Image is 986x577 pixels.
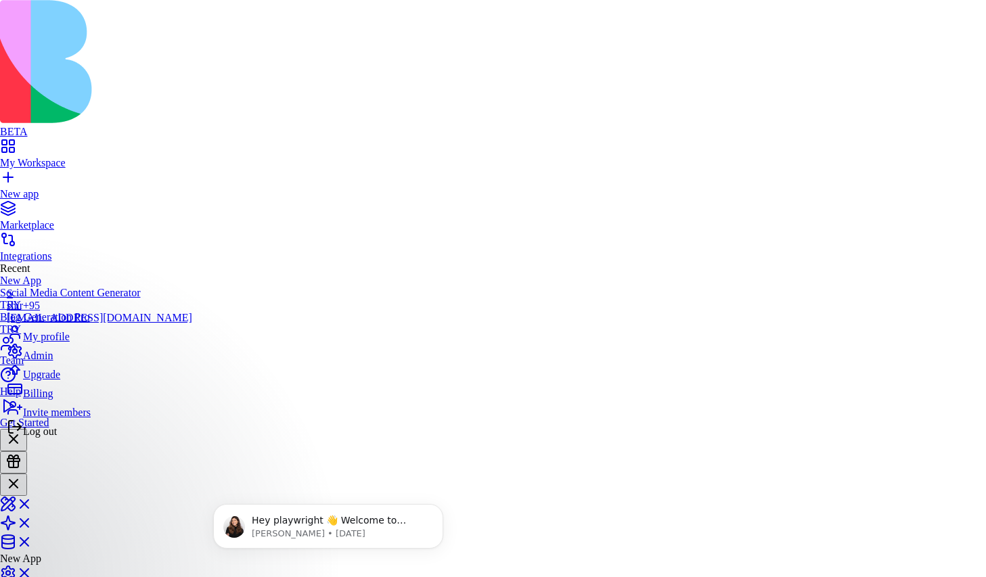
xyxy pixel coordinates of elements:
[7,400,192,419] a: Invite members
[7,312,192,324] div: [EMAIL_ADDRESS][DOMAIN_NAME]
[23,425,57,437] span: Log out
[7,287,192,324] a: Sshir+95[EMAIL_ADDRESS][DOMAIN_NAME]
[7,324,192,343] a: My profile
[23,407,91,418] span: Invite members
[7,362,192,381] a: Upgrade
[23,369,60,380] span: Upgrade
[193,476,464,570] iframe: Intercom notifications message
[7,381,192,400] a: Billing
[23,388,53,399] span: Billing
[7,300,192,312] div: shir+95
[23,331,70,342] span: My profile
[7,343,192,362] a: Admin
[7,287,13,299] span: S
[23,350,53,361] span: Admin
